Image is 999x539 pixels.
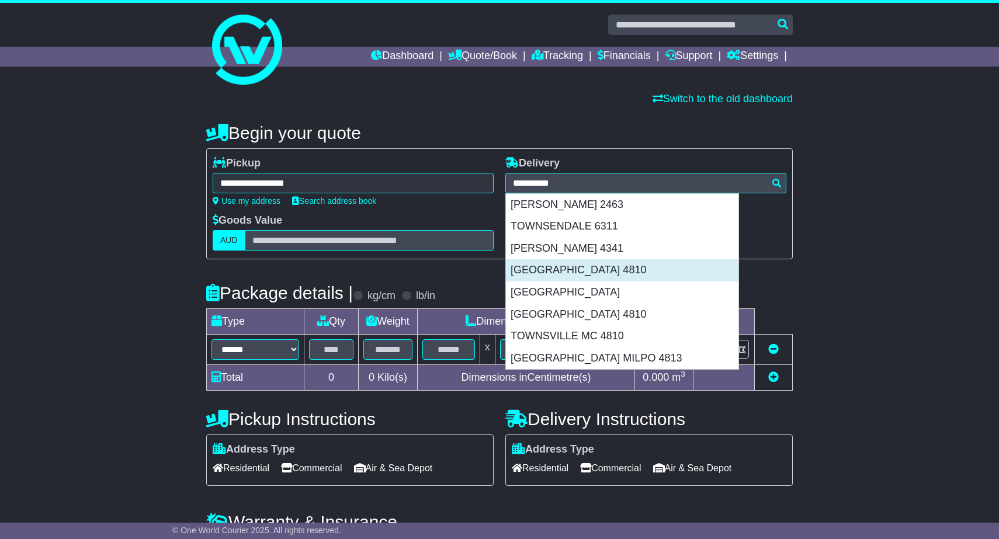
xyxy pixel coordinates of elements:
div: [PERSON_NAME] 4341 [506,238,738,260]
span: 0 [369,371,374,383]
a: Tracking [532,47,583,67]
h4: Delivery Instructions [505,409,793,429]
h4: Package details | [206,283,353,302]
span: Commercial [580,459,641,477]
label: Goods Value [213,214,282,227]
td: Weight [359,309,418,335]
h4: Begin your quote [206,123,793,142]
td: x [480,335,495,365]
td: 0 [304,365,359,391]
sup: 3 [681,370,685,378]
label: Delivery [505,157,560,170]
a: Dashboard [371,47,433,67]
td: Total [207,365,304,391]
span: Commercial [281,459,342,477]
a: Add new item [768,371,779,383]
td: Kilo(s) [359,365,418,391]
a: Settings [727,47,778,67]
span: Air & Sea Depot [354,459,433,477]
a: Financials [598,47,651,67]
a: Search address book [292,196,376,206]
span: Residential [213,459,269,477]
div: [PERSON_NAME] 2463 [506,194,738,216]
span: Residential [512,459,568,477]
div: [GEOGRAPHIC_DATA] MILPO 4813 [506,347,738,370]
label: Pickup [213,157,261,170]
a: Support [665,47,713,67]
span: Air & Sea Depot [653,459,732,477]
td: Type [207,309,304,335]
span: m [672,371,685,383]
typeahead: Please provide city [505,173,786,193]
h4: Pickup Instructions [206,409,494,429]
label: Address Type [213,443,295,456]
td: Dimensions (L x W x H) [417,309,634,335]
div: TOWNSENDALE 6311 [506,215,738,238]
a: Use my address [213,196,280,206]
div: [GEOGRAPHIC_DATA] [506,281,738,304]
a: Remove this item [768,343,779,355]
label: AUD [213,230,245,251]
td: Qty [304,309,359,335]
label: kg/cm [367,290,396,302]
span: 0.000 [643,371,669,383]
div: TOWNSVILLE MC 4810 [506,325,738,347]
label: Address Type [512,443,594,456]
h4: Warranty & Insurance [206,512,793,531]
a: Switch to the old dashboard [653,93,793,105]
label: lb/in [416,290,435,302]
a: Quote/Book [448,47,517,67]
div: [GEOGRAPHIC_DATA] 4810 [506,304,738,326]
span: © One World Courier 2025. All rights reserved. [172,526,341,535]
td: Dimensions in Centimetre(s) [417,365,634,391]
div: [GEOGRAPHIC_DATA] 4810 [506,259,738,281]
